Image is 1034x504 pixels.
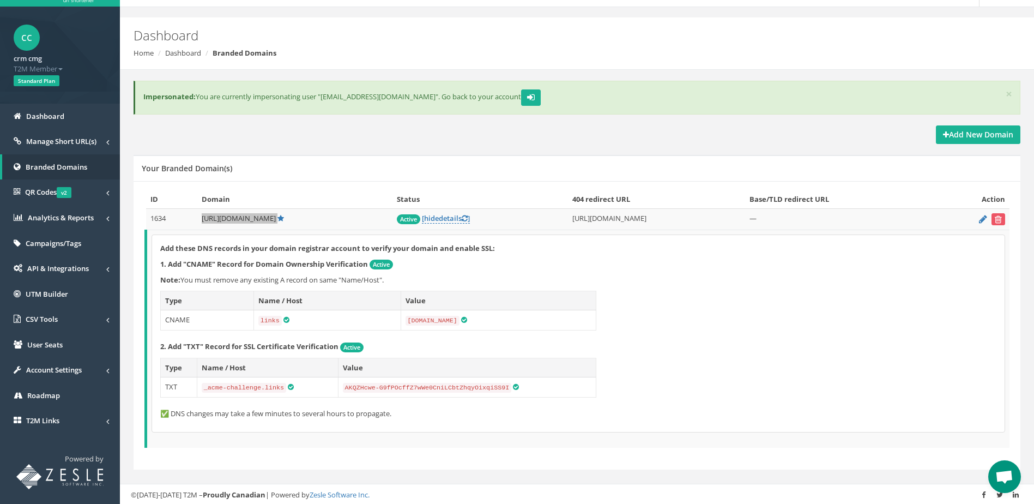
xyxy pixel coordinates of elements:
[203,490,265,500] strong: Proudly Canadian
[935,190,1009,209] th: Action
[936,125,1020,144] a: Add New Domain
[160,275,996,285] p: You must remove any existing A record on same "Name/Host".
[160,243,495,253] strong: Add these DNS records in your domain registrar account to verify your domain and enable SSL:
[65,454,104,464] span: Powered by
[26,314,58,324] span: CSV Tools
[27,340,63,350] span: User Seats
[25,187,71,197] span: QR Codes
[14,64,106,74] span: T2M Member
[27,263,89,273] span: API & Integrations
[424,213,439,223] span: hide
[165,48,201,58] a: Dashboard
[253,291,401,310] th: Name / Host
[392,190,568,209] th: Status
[26,365,82,375] span: Account Settings
[568,190,746,209] th: 404 redirect URL
[57,187,71,198] span: v2
[197,190,392,209] th: Domain
[131,490,1023,500] div: ©[DATE]-[DATE] T2M – | Powered by
[134,28,870,43] h2: Dashboard
[161,358,197,377] th: Type
[26,136,96,146] span: Manage Short URL(s)
[26,111,64,121] span: Dashboard
[14,25,40,51] span: cc
[26,289,68,299] span: UTM Builder
[146,190,197,209] th: ID
[277,213,284,223] a: Default
[1006,88,1012,100] button: ×
[143,92,196,101] b: Impersonated:
[258,316,282,326] code: links
[422,213,470,224] a: [hidedetails]
[161,377,197,398] td: TXT
[943,129,1013,140] strong: Add New Domain
[14,53,42,63] strong: crm cmg
[160,341,338,351] strong: 2. Add "TXT" Record for SSL Certificate Verification
[340,343,364,352] span: Active
[16,464,104,489] img: T2M URL Shortener powered by Zesle Software Inc.
[310,490,370,500] a: Zesle Software Inc.
[213,48,276,58] strong: Branded Domains
[397,214,420,224] span: Active
[401,291,596,310] th: Value
[134,48,154,58] a: Home
[160,259,368,269] strong: 1. Add "CNAME" Record for Domain Ownership Verification
[568,209,746,230] td: [URL][DOMAIN_NAME]
[160,409,996,419] p: ✅ DNS changes may take a few minutes to several hours to propagate.
[134,81,1020,115] div: You are currently impersonating user "[EMAIL_ADDRESS][DOMAIN_NAME]". Go back to your account
[202,383,286,393] code: _acme-challenge.links
[28,213,94,223] span: Analytics & Reports
[146,209,197,230] td: 1634
[26,162,87,172] span: Branded Domains
[26,416,59,425] span: T2M Links
[142,164,232,172] h5: Your Branded Domain(s)
[14,51,106,74] a: crm cmg T2M Member
[745,190,934,209] th: Base/TLD redirect URL
[338,358,596,377] th: Value
[26,238,81,248] span: Campaigns/Tags
[343,383,512,393] code: AKQZHcwe-G9fPOcffZ7wWe0CniLCbtZhqyOixqiSS9I
[988,460,1021,493] div: Open chat
[745,209,934,230] td: —
[14,75,59,86] span: Standard Plan
[27,391,60,400] span: Roadmap
[406,316,459,326] code: [DOMAIN_NAME]
[197,358,338,377] th: Name / Host
[370,260,393,269] span: Active
[161,291,254,310] th: Type
[202,213,276,223] span: [URL][DOMAIN_NAME]
[160,275,180,285] b: Note:
[161,310,254,331] td: CNAME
